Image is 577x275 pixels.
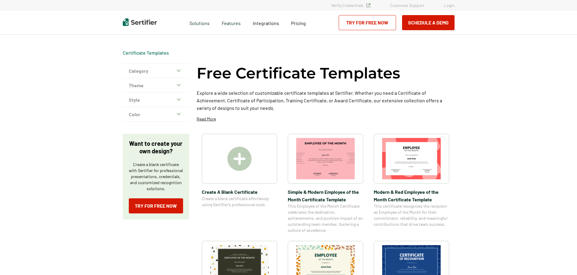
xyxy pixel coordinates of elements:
[197,63,400,83] h1: Free Certificate Templates
[202,188,277,196] span: Create A Blank Certificate
[253,19,279,26] a: Integrations
[123,93,189,107] button: Style
[123,18,157,26] img: Sertifier | Digital Credentialing Platform
[382,138,441,179] img: Modern & Red Employee of the Month Certificate Template
[253,20,279,26] span: Integrations
[123,50,169,56] div: Breadcrumb
[123,64,189,78] button: Category
[288,134,363,233] a: Simple & Modern Employee of the Month Certificate TemplateSimple & Modern Employee of the Month C...
[296,138,355,179] img: Simple & Modern Employee of the Month Certificate Template
[129,140,183,155] p: Want to create your own design?
[197,116,216,122] p: Read More
[374,134,449,233] a: Modern & Red Employee of the Month Certificate TemplateModern & Red Employee of the Month Certifi...
[197,89,455,112] p: Explore a wide selection of customizable certificate templates at Sertifier. Whether you need a C...
[227,147,252,171] img: Create A Blank Certificate
[123,107,189,122] button: Color
[222,19,241,26] span: Features
[291,19,306,26] a: Pricing
[129,198,183,213] a: Try for Free Now
[444,3,455,8] a: Login
[291,20,306,26] span: Pricing
[390,3,424,8] a: Customer Support
[374,188,449,203] span: Modern & Red Employee of the Month Certificate Template
[129,161,183,192] p: Create a blank certificate with Sertifier for professional presentations, credentials, and custom...
[366,3,370,7] img: Verified
[331,3,370,8] a: Verify Credentials
[374,203,449,227] span: This certificate recognizes the recipient as Employee of the Month for their commitment, reliabil...
[288,203,363,233] span: This Employee of the Month Certificate celebrates the dedication, achievements, and positive impa...
[202,196,277,208] span: Create a blank certificate effortlessly using Sertifier’s professional tools.
[123,50,169,56] a: Certificate Templates
[288,188,363,203] span: Simple & Modern Employee of the Month Certificate Template
[123,78,189,93] button: Theme
[189,19,210,26] span: Solutions
[339,15,396,30] a: Try for Free Now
